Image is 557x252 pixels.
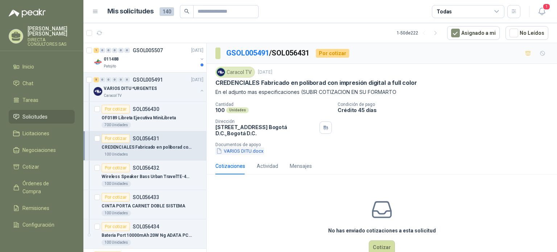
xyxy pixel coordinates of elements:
span: Inicio [22,63,34,71]
div: 0 [100,77,105,82]
p: / SOL056431 [226,47,310,59]
h1: Mis solicitudes [107,6,154,17]
p: CINTA PORTA CARNET DOBLE SISTEMA [102,203,185,210]
div: 100 Unidades [102,152,131,157]
button: Asignado a mi [447,26,500,40]
a: Tareas [9,93,75,107]
a: Por cotizarSOL056430OF0189 Libreta Ejecutiva MiniLibreta700 Unidades [83,102,206,131]
button: VARIOS DITU.docx [215,147,264,155]
div: 100 Unidades [102,181,131,187]
a: Inicio [9,60,75,74]
p: 100 [215,107,225,113]
div: Por cotizar [102,164,130,172]
div: 0 [124,48,130,53]
p: [DATE] [191,77,203,83]
div: Actividad [257,162,278,170]
p: Condición de pago [338,102,554,107]
a: 5 0 0 0 0 0 GSOL005491[DATE] Company LogoVARIOS DITU *URGENTESCaracol TV [94,75,205,99]
span: Configuración [22,221,54,229]
div: 1 - 50 de 222 [397,27,441,39]
p: CREDENCIALES Fabricado en poliborad con impresión digital a full color [102,144,192,151]
div: 0 [100,48,105,53]
a: Remisiones [9,201,75,215]
p: SOL056430 [133,107,159,112]
div: Caracol TV [215,67,255,78]
div: 1 [94,48,99,53]
div: 0 [106,77,111,82]
span: Cotizar [22,163,39,171]
div: Unidades [226,107,249,113]
div: 0 [124,77,130,82]
div: Por cotizar [102,134,130,143]
p: Dirección [215,119,317,124]
span: Solicitudes [22,113,48,121]
div: 0 [118,48,124,53]
a: Por cotizarSOL056431CREDENCIALES Fabricado en poliborad con impresión digital a full color100 Uni... [83,131,206,161]
div: Cotizaciones [215,162,245,170]
span: 1 [542,3,550,10]
a: Configuración [9,218,75,232]
div: 5 [94,77,99,82]
div: 100 Unidades [102,210,131,216]
img: Company Logo [94,87,102,96]
p: [DATE] [258,69,272,76]
p: SOL056432 [133,165,159,170]
img: Company Logo [94,58,102,66]
div: Por cotizar [102,222,130,231]
p: VARIOS DITU *URGENTES [104,85,157,92]
a: Licitaciones [9,127,75,140]
p: Bateria Port 10000mAh 20W Ng ADATA PC100BKCarga [102,232,192,239]
p: Wireless Speaker Bass Urban TravelTE-452Speaker [102,173,192,180]
div: Todas [437,8,452,16]
div: 0 [112,48,117,53]
div: 700 Unidades [102,122,131,128]
p: SOL056434 [133,224,159,229]
div: 0 [118,77,124,82]
a: Cotizar [9,160,75,174]
p: 011488 [104,56,119,63]
a: Por cotizarSOL056433CINTA PORTA CARNET DOBLE SISTEMA100 Unidades [83,190,206,219]
a: Órdenes de Compra [9,177,75,198]
div: 0 [112,77,117,82]
p: [STREET_ADDRESS] Bogotá D.C. , Bogotá D.C. [215,124,317,136]
div: 100 Unidades [102,240,131,245]
a: Negociaciones [9,143,75,157]
p: Patojito [104,63,116,69]
img: Company Logo [217,68,225,76]
img: Logo peakr [9,9,46,17]
p: Cantidad [215,102,332,107]
p: [DATE] [191,47,203,54]
p: SOL056433 [133,195,159,200]
div: Por cotizar [102,193,130,202]
p: OF0189 Libreta Ejecutiva MiniLibreta [102,115,176,121]
span: 140 [160,7,174,16]
span: Negociaciones [22,146,56,154]
a: Por cotizarSOL056432Wireless Speaker Bass Urban TravelTE-452Speaker100 Unidades [83,161,206,190]
a: GSOL005491 [226,49,269,57]
div: Por cotizar [102,105,130,113]
a: 1 0 0 0 0 0 GSOL005507[DATE] Company Logo011488Patojito [94,46,205,69]
p: En el adjunto mas especificaciones (SUBIR COTIZACION EN SU FORMARTO [215,88,548,96]
span: Órdenes de Compra [22,179,68,195]
p: [PERSON_NAME] [PERSON_NAME] [28,26,75,36]
span: Licitaciones [22,129,49,137]
p: GSOL005507 [133,48,163,53]
h3: No has enviado cotizaciones a esta solicitud [328,227,436,235]
p: SOL056431 [133,136,159,141]
p: DIRECTA CONSULTORES SAS [28,38,75,46]
a: Solicitudes [9,110,75,124]
a: Por cotizarSOL056434Bateria Port 10000mAh 20W Ng ADATA PC100BKCarga100 Unidades [83,219,206,249]
div: 0 [106,48,111,53]
span: search [184,9,189,14]
p: CREDENCIALES Fabricado en poliborad con impresión digital a full color [215,79,417,87]
div: Por cotizar [316,49,349,58]
p: Documentos de apoyo [215,142,554,147]
p: Caracol TV [104,93,121,99]
a: Chat [9,77,75,90]
span: Chat [22,79,33,87]
span: Remisiones [22,204,49,212]
p: GSOL005491 [133,77,163,82]
div: Mensajes [290,162,312,170]
button: 1 [535,5,548,18]
button: No Leídos [506,26,548,40]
